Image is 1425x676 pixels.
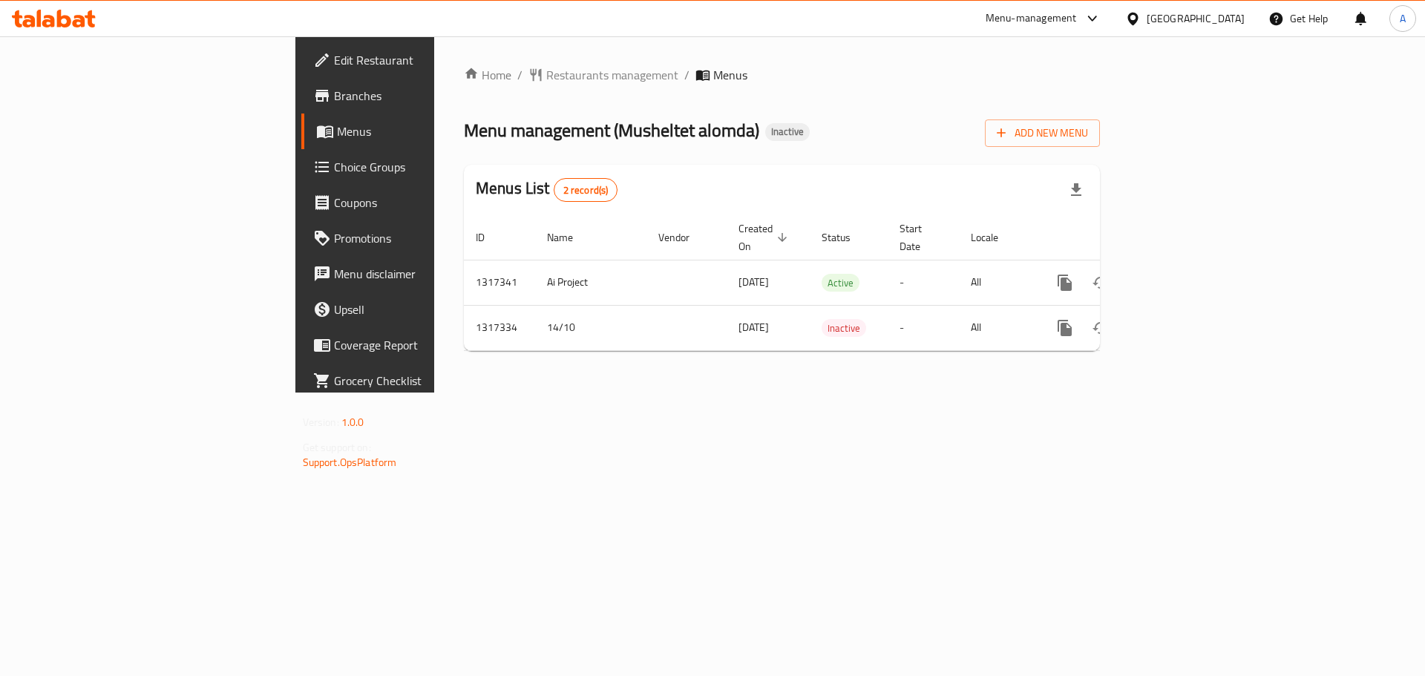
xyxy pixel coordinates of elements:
div: [GEOGRAPHIC_DATA] [1147,10,1245,27]
span: Menus [337,122,522,140]
span: 1.0.0 [341,413,364,432]
span: Active [822,275,859,292]
h2: Menus List [476,177,617,202]
span: Grocery Checklist [334,372,522,390]
button: Add New Menu [985,119,1100,147]
td: All [959,260,1035,305]
span: Get support on: [303,438,371,457]
span: [DATE] [738,318,769,337]
span: Inactive [822,320,866,337]
a: Support.OpsPlatform [303,453,397,472]
a: Edit Restaurant [301,42,534,78]
span: Edit Restaurant [334,51,522,69]
button: more [1047,310,1083,346]
th: Actions [1035,215,1202,260]
span: Version: [303,413,339,432]
span: Vendor [658,229,709,246]
span: [DATE] [738,272,769,292]
table: enhanced table [464,215,1202,351]
span: Add New Menu [997,124,1088,142]
a: Menus [301,114,534,149]
span: Name [547,229,592,246]
span: Menus [713,66,747,84]
button: more [1047,265,1083,301]
a: Promotions [301,220,534,256]
button: Change Status [1083,310,1118,346]
span: Coverage Report [334,336,522,354]
span: Menu disclaimer [334,265,522,283]
a: Choice Groups [301,149,534,185]
span: Upsell [334,301,522,318]
div: Menu-management [986,10,1077,27]
span: Menu management ( Musheltet alomda ) [464,114,759,147]
td: - [888,305,959,350]
div: Total records count [554,178,618,202]
li: / [684,66,689,84]
span: ID [476,229,504,246]
span: Start Date [900,220,941,255]
div: Inactive [822,319,866,337]
span: Promotions [334,229,522,247]
a: Branches [301,78,534,114]
span: Branches [334,87,522,105]
span: 2 record(s) [554,183,617,197]
a: Restaurants management [528,66,678,84]
span: Locale [971,229,1018,246]
td: Ai Project [535,260,646,305]
div: Export file [1058,172,1094,208]
span: Inactive [765,125,810,138]
a: Grocery Checklist [301,363,534,398]
button: Change Status [1083,265,1118,301]
span: Created On [738,220,792,255]
span: Choice Groups [334,158,522,176]
div: Active [822,274,859,292]
span: Status [822,229,870,246]
a: Coupons [301,185,534,220]
span: Coupons [334,194,522,211]
td: 14/10 [535,305,646,350]
a: Upsell [301,292,534,327]
a: Menu disclaimer [301,256,534,292]
span: A [1400,10,1406,27]
nav: breadcrumb [464,66,1100,84]
td: All [959,305,1035,350]
td: - [888,260,959,305]
span: Restaurants management [546,66,678,84]
div: Inactive [765,123,810,141]
a: Coverage Report [301,327,534,363]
